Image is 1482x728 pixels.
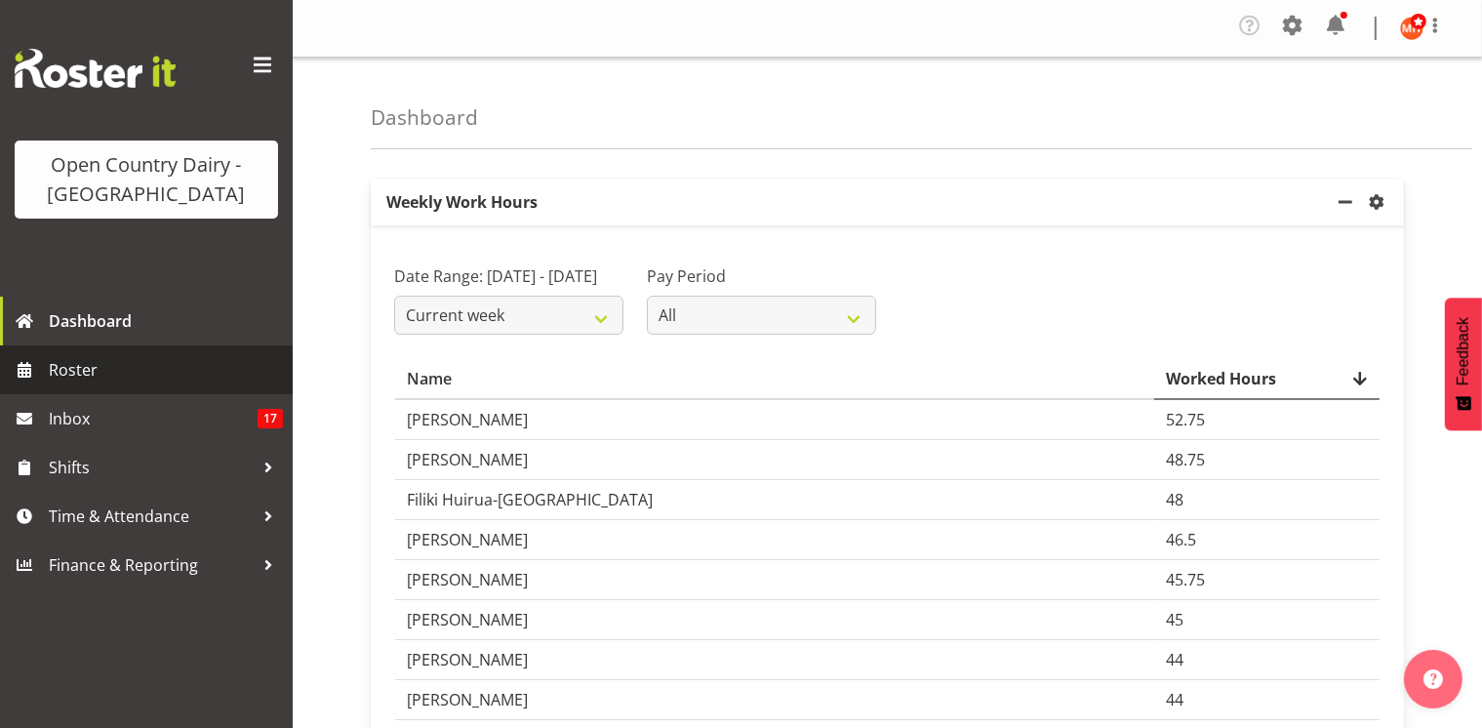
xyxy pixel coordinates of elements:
[49,355,283,384] span: Roster
[394,264,623,288] label: Date Range: [DATE] - [DATE]
[1423,669,1443,689] img: help-xxl-2.png
[1166,449,1205,470] span: 48.75
[1166,529,1196,550] span: 46.5
[1166,489,1183,510] span: 48
[1400,17,1423,40] img: milkreception-horotiu8286.jpg
[49,453,254,482] span: Shifts
[1365,190,1396,214] a: settings
[15,49,176,88] img: Rosterit website logo
[49,404,258,433] span: Inbox
[49,306,283,336] span: Dashboard
[395,560,1154,600] td: [PERSON_NAME]
[1166,367,1368,390] div: Worked Hours
[258,409,283,428] span: 17
[395,440,1154,480] td: [PERSON_NAME]
[34,150,259,209] div: Open Country Dairy - [GEOGRAPHIC_DATA]
[395,400,1154,440] td: [PERSON_NAME]
[647,264,876,288] label: Pay Period
[371,179,1334,225] p: Weekly Work Hours
[395,680,1154,720] td: [PERSON_NAME]
[49,550,254,580] span: Finance & Reporting
[395,520,1154,560] td: [PERSON_NAME]
[49,502,254,531] span: Time & Attendance
[1166,409,1205,430] span: 52.75
[1334,179,1365,225] a: minimize
[1166,609,1183,630] span: 45
[1166,569,1205,590] span: 45.75
[395,600,1154,640] td: [PERSON_NAME]
[1166,649,1183,670] span: 44
[395,480,1154,520] td: Filiki Huirua-[GEOGRAPHIC_DATA]
[1166,689,1183,710] span: 44
[371,106,478,129] h4: Dashboard
[395,640,1154,680] td: [PERSON_NAME]
[1445,298,1482,430] button: Feedback - Show survey
[1455,317,1472,385] span: Feedback
[407,367,1142,390] div: Name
